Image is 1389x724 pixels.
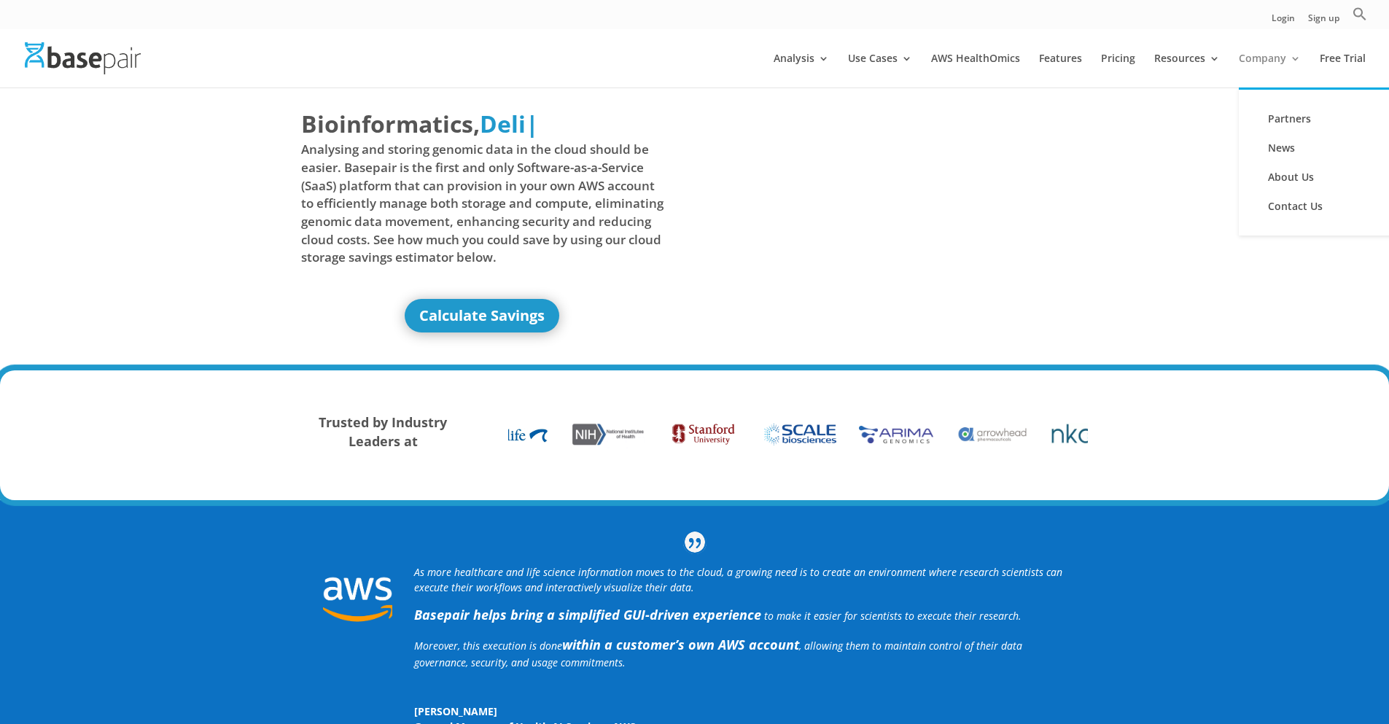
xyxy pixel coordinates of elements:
a: Resources [1154,53,1220,87]
span: Moreover, this execution is done , allowing them to maintain control of their data governance, se... [414,639,1022,669]
a: Calculate Savings [405,299,559,332]
a: Features [1039,53,1082,87]
a: Pricing [1101,53,1135,87]
span: | [526,108,539,139]
i: As more healthcare and life science information moves to the cloud, a growing need is to create a... [414,565,1062,594]
b: within a customer’s own AWS account [562,636,799,653]
a: Search Icon Link [1353,7,1367,29]
strong: Trusted by Industry Leaders at [319,413,447,450]
svg: Search [1353,7,1367,21]
a: Free Trial [1320,53,1366,87]
span: to make it easier for scientists to execute their research. [764,609,1022,623]
span: Deli [480,108,526,139]
span: [PERSON_NAME] [414,704,1067,719]
iframe: Basepair - NGS Analysis Simplified [706,107,1069,311]
strong: Basepair helps bring a simplified GUI-driven experience [414,606,761,623]
a: Company [1239,53,1301,87]
span: Bioinformatics, [301,107,480,141]
img: Basepair [25,42,141,74]
a: Use Cases [848,53,912,87]
a: AWS HealthOmics [931,53,1020,87]
a: Login [1272,14,1295,29]
span: Analysing and storing genomic data in the cloud should be easier. Basepair is the first and only ... [301,141,664,266]
a: Analysis [774,53,829,87]
a: Sign up [1308,14,1339,29]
